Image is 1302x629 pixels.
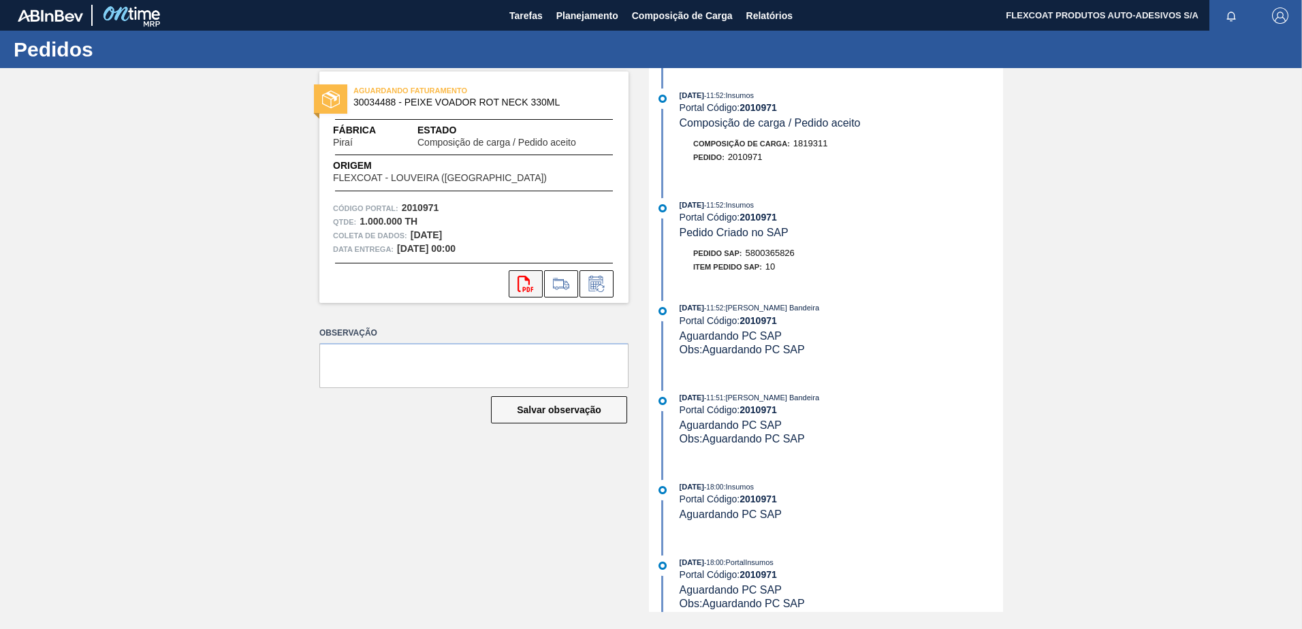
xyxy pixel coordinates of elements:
span: Aguardando PC SAP [680,419,782,431]
span: Coleta de dados: [333,229,407,242]
span: Composição de carga / Pedido aceito [680,117,861,129]
span: Obs: Aguardando PC SAP [680,598,805,609]
span: Tarefas [509,7,543,24]
span: [DATE] [680,201,704,209]
strong: 1.000.000 TH [360,216,417,227]
span: Pedido Criado no SAP [680,227,789,238]
span: : Insumos [723,483,754,491]
span: - 11:52 [704,92,723,99]
img: atual [658,486,667,494]
span: 1819311 [793,138,828,148]
div: Abrir arquivo PDF [509,270,543,297]
span: Planejamento [556,7,618,24]
span: Obs: Aguardando PC SAP [680,433,805,445]
span: [DATE] [680,558,704,566]
span: : Insumos [723,201,754,209]
span: - 11:52 [704,201,723,209]
strong: 2010971 [402,202,439,213]
strong: 2010971 [740,212,777,223]
span: - 11:52 [704,304,723,312]
span: : Insumos [723,91,754,99]
img: TNhmsLtSVTkK8tSr43FrP2fwEKptu5GPRR3wAAAABJRU5ErkJggg== [18,10,83,22]
span: Data entrega: [333,242,394,256]
span: Composição de carga / Pedido aceito [417,138,576,148]
span: Fábrica [333,123,396,138]
span: AGUARDANDO FATURAMENTO [353,84,544,97]
strong: 2010971 [740,569,777,580]
span: Item pedido SAP: [693,263,762,271]
span: - 11:51 [704,394,723,402]
span: Estado [417,123,615,138]
div: Portal Código: [680,404,1003,415]
span: [DATE] [680,483,704,491]
div: Ir para Composição de Carga [544,270,578,297]
div: Portal Código: [680,212,1003,223]
h1: Pedidos [14,42,255,57]
div: Portal Código: [680,494,1003,504]
button: Notificações [1209,6,1253,25]
span: - 18:00 [704,483,723,491]
img: atual [658,562,667,570]
img: atual [658,95,667,103]
img: atual [658,307,667,315]
strong: 2010971 [740,102,777,113]
label: Observação [319,323,629,343]
span: [DATE] [680,304,704,312]
div: Informar alteração no pedido [579,270,614,297]
span: : PortalInsumos [723,558,773,566]
strong: [DATE] 00:00 [397,243,456,254]
span: Aguardando PC SAP [680,584,782,596]
div: Portal Código: [680,102,1003,113]
span: FLEXCOAT - LOUVEIRA ([GEOGRAPHIC_DATA]) [333,173,547,183]
strong: [DATE] [411,229,442,240]
button: Salvar observação [491,396,627,423]
span: Piraí [333,138,353,148]
span: 10 [765,261,775,272]
div: Portal Código: [680,569,1003,580]
span: : [PERSON_NAME] Bandeira [723,304,819,312]
img: estado [322,91,340,108]
span: Pedido : [693,153,725,161]
strong: 2010971 [740,404,777,415]
span: Obs: Aguardando PC SAP [680,344,805,355]
strong: 2010971 [740,494,777,504]
span: : [PERSON_NAME] Bandeira [723,393,819,402]
span: Composição de Carga : [693,140,790,148]
span: Origem [333,159,586,173]
font: Código Portal: [333,204,398,212]
img: atual [658,204,667,212]
span: Aguardando PC SAP [680,509,782,520]
span: Pedido SAP: [693,249,742,257]
span: 30034488 - ROT NECK FLYING FISH 330ML [353,97,601,108]
span: Composição de Carga [632,7,733,24]
span: [DATE] [680,91,704,99]
span: 2010971 [728,152,763,162]
span: 5800365826 [746,248,795,258]
span: - 18:00 [704,559,723,566]
span: [DATE] [680,393,704,402]
span: Qtde : [333,215,356,229]
div: Portal Código: [680,315,1003,326]
img: Logout [1272,7,1288,24]
img: atual [658,397,667,405]
span: Aguardando PC SAP [680,330,782,342]
strong: 2010971 [740,315,777,326]
span: Relatórios [746,7,793,24]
